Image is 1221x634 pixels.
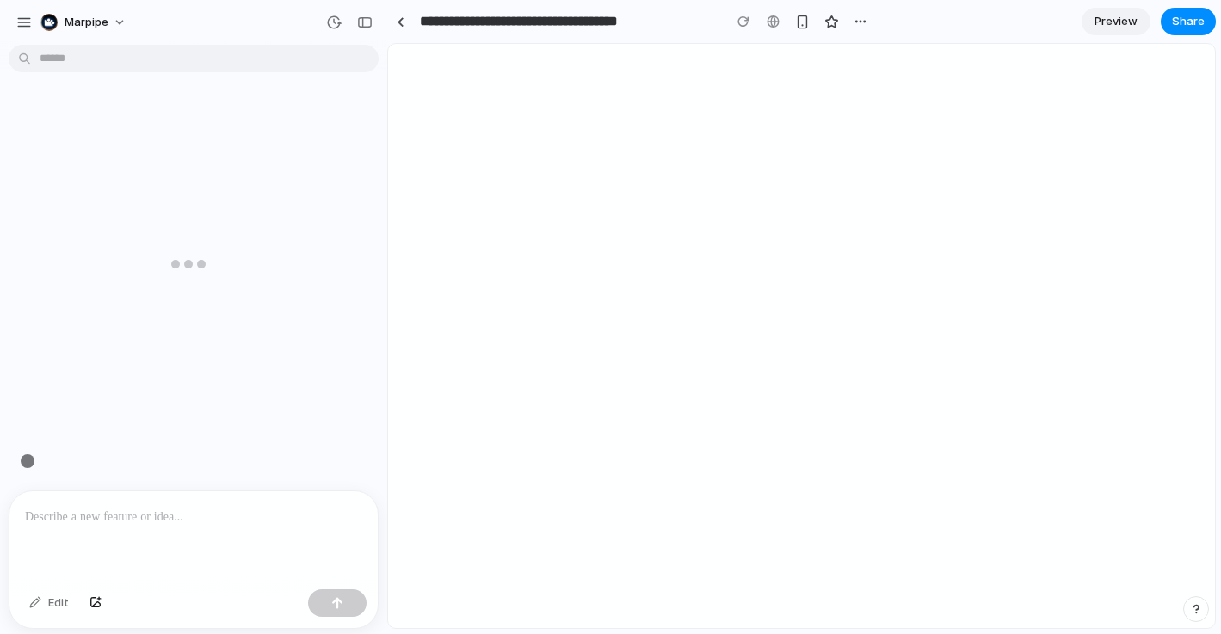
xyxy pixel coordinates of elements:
[1161,8,1216,35] button: Share
[1082,8,1150,35] a: Preview
[65,14,108,31] span: Marpipe
[34,9,135,36] button: Marpipe
[1095,13,1138,30] span: Preview
[1172,13,1205,30] span: Share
